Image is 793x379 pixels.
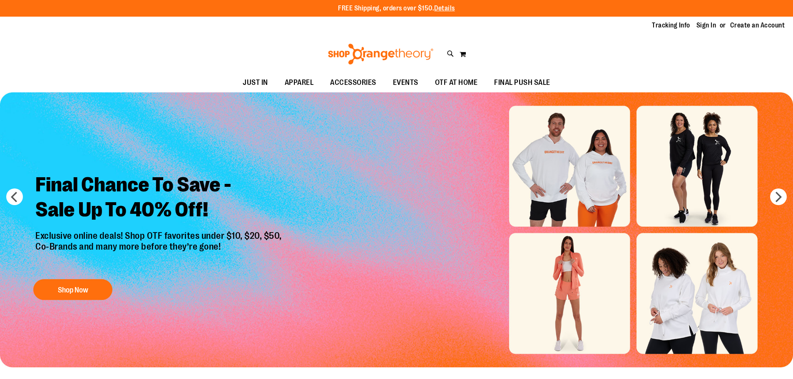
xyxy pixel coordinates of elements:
span: EVENTS [393,73,418,92]
h2: Final Chance To Save - Sale Up To 40% Off! [29,166,290,230]
button: prev [6,188,23,205]
a: Final Chance To Save -Sale Up To 40% Off! Exclusive online deals! Shop OTF favorites under $10, $... [29,166,290,305]
span: JUST IN [243,73,268,92]
span: ACCESSORIES [330,73,376,92]
p: Exclusive online deals! Shop OTF favorites under $10, $20, $50, Co-Brands and many more before th... [29,230,290,271]
span: OTF AT HOME [435,73,478,92]
button: Shop Now [33,279,112,300]
img: Shop Orangetheory [327,44,435,64]
button: next [770,188,787,205]
span: FINAL PUSH SALE [494,73,550,92]
a: Tracking Info [652,21,690,30]
a: Sign In [696,21,716,30]
span: APPAREL [285,73,314,92]
a: Create an Account [730,21,785,30]
p: FREE Shipping, orders over $150. [338,4,455,13]
a: Details [434,5,455,12]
